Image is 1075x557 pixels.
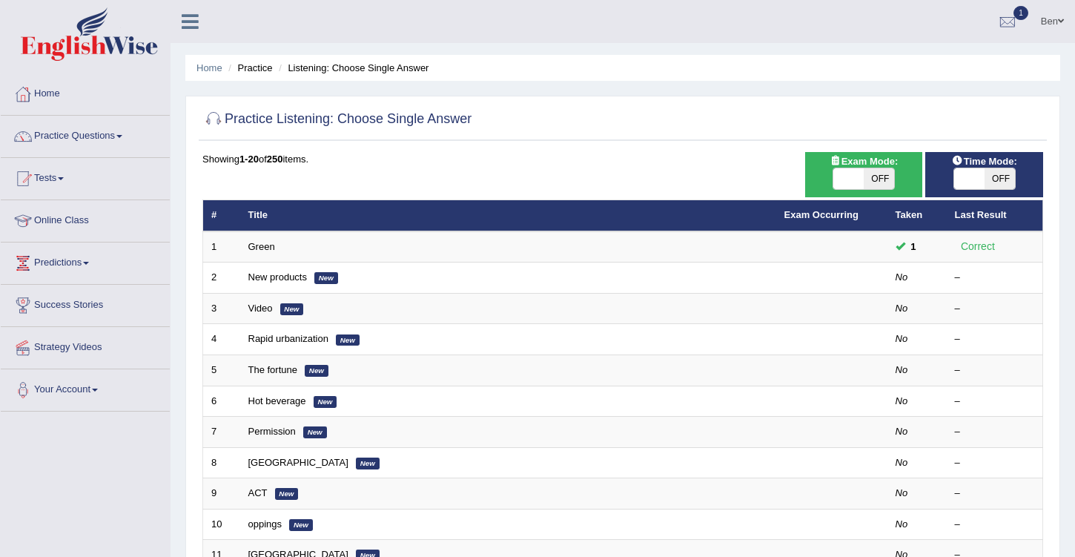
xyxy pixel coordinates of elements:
em: No [896,395,908,406]
td: 2 [203,263,240,294]
div: – [955,363,1035,378]
a: Home [196,62,222,73]
em: New [314,396,337,408]
a: Predictions [1,243,170,280]
th: # [203,200,240,231]
em: New [275,488,299,500]
span: OFF [864,168,895,189]
em: New [314,272,338,284]
a: Success Stories [1,285,170,322]
h2: Practice Listening: Choose Single Answer [202,108,472,131]
th: Title [240,200,776,231]
span: 1 [1013,6,1028,20]
a: Exam Occurring [784,209,859,220]
td: 1 [203,231,240,263]
div: – [955,425,1035,439]
th: Last Result [947,200,1043,231]
em: No [896,303,908,314]
div: – [955,332,1035,346]
em: No [896,333,908,344]
td: 8 [203,447,240,478]
a: The fortune [248,364,298,375]
em: New [356,458,380,469]
em: No [896,426,908,437]
li: Practice [225,61,272,75]
td: 6 [203,386,240,417]
em: No [896,487,908,498]
a: New products [248,271,307,283]
a: Home [1,73,170,111]
td: 4 [203,324,240,355]
td: 10 [203,509,240,540]
div: Showing of items. [202,152,1043,166]
em: New [280,303,304,315]
a: oppings [248,518,282,530]
div: – [955,487,1035,501]
a: Permission [248,426,296,437]
span: You can still take this question [905,239,922,254]
a: Practice Questions [1,116,170,153]
td: 9 [203,478,240,510]
a: Video [248,303,273,314]
em: No [896,518,908,530]
div: – [955,302,1035,316]
a: Rapid urbanization [248,333,328,344]
span: Time Mode: [946,154,1023,169]
em: New [336,334,360,346]
th: Taken [887,200,947,231]
em: New [303,426,327,438]
div: Correct [955,238,1002,255]
a: Strategy Videos [1,327,170,364]
td: 3 [203,293,240,324]
span: OFF [985,168,1016,189]
a: Online Class [1,200,170,237]
a: ACT [248,487,268,498]
a: [GEOGRAPHIC_DATA] [248,457,348,468]
div: – [955,518,1035,532]
div: Show exams occurring in exams [805,152,923,197]
a: Green [248,241,275,252]
span: Exam Mode: [824,154,904,169]
em: No [896,457,908,468]
em: New [289,519,313,531]
div: – [955,271,1035,285]
a: Tests [1,158,170,195]
td: 7 [203,417,240,448]
b: 1-20 [239,154,259,165]
div: – [955,395,1035,409]
td: 5 [203,355,240,386]
em: No [896,271,908,283]
em: No [896,364,908,375]
a: Your Account [1,369,170,406]
em: New [305,365,328,377]
a: Hot beverage [248,395,306,406]
div: – [955,456,1035,470]
li: Listening: Choose Single Answer [275,61,429,75]
b: 250 [267,154,283,165]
